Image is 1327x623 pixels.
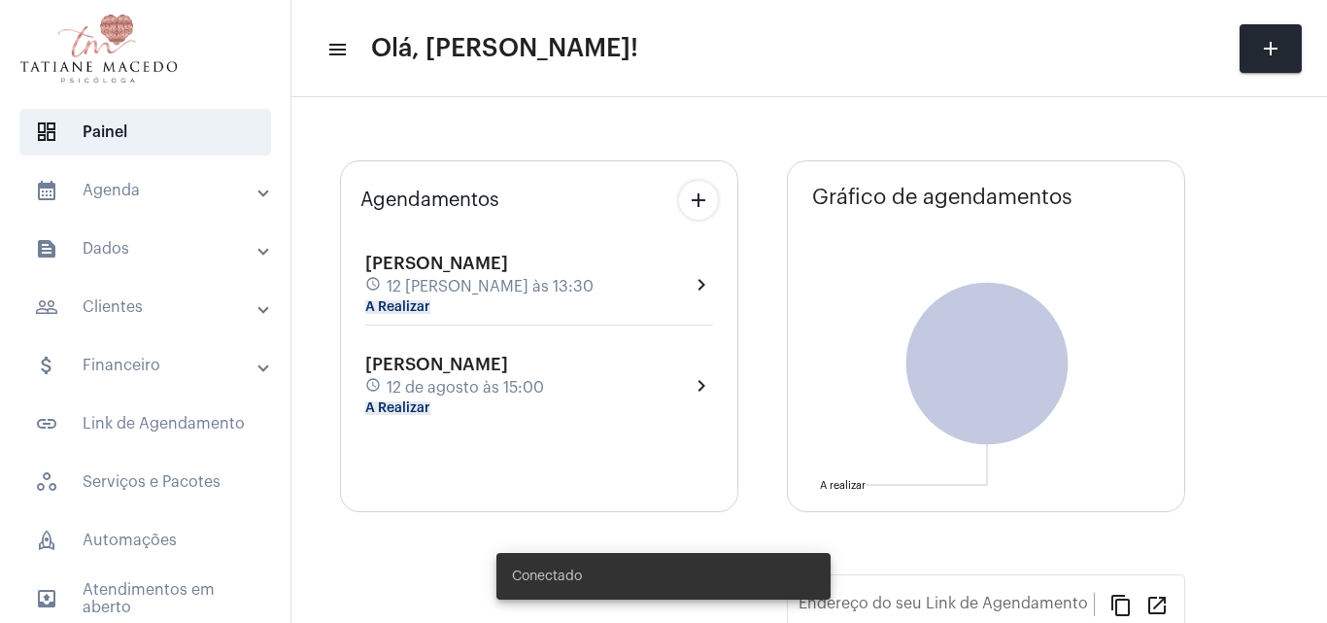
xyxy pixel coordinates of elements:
mat-icon: chevron_right [690,374,713,398]
mat-icon: schedule [365,276,383,297]
span: Agendamentos [360,190,499,211]
mat-chip: A Realizar [365,300,430,314]
mat-chip: A Realizar [365,401,430,415]
mat-icon: sidenav icon [35,237,58,260]
span: Conectado [512,567,582,586]
mat-icon: open_in_new [1145,593,1169,616]
span: 12 de agosto às 15:00 [387,379,544,397]
span: Link de Agendamento [19,400,271,447]
mat-icon: add [687,189,710,212]
span: sidenav icon [35,470,58,494]
mat-panel-title: Dados [35,237,259,260]
mat-icon: content_copy [1109,593,1133,616]
img: e19876e2-e0dd-e00a-0a37-7f881691473f.png [16,10,182,87]
span: sidenav icon [35,121,58,144]
span: Gráfico de agendamentos [812,186,1072,209]
mat-icon: sidenav icon [35,412,58,435]
mat-expansion-panel-header: sidenav iconAgenda [12,167,290,214]
mat-icon: add [1259,37,1282,60]
span: Atendimentos em aberto [19,575,271,622]
mat-icon: sidenav icon [35,354,58,377]
mat-panel-title: Clientes [35,295,259,319]
span: [PERSON_NAME] [365,255,508,272]
span: Serviços e Pacotes [19,459,271,505]
span: Painel [19,109,271,156]
mat-icon: sidenav icon [35,295,58,319]
span: Olá, [PERSON_NAME]! [371,33,638,64]
input: Link [799,599,1094,616]
mat-icon: sidenav icon [35,587,58,610]
mat-expansion-panel-header: sidenav iconClientes [12,284,290,330]
mat-expansion-panel-header: sidenav iconDados [12,225,290,272]
mat-icon: chevron_right [690,273,713,296]
span: Automações [19,517,271,564]
mat-panel-title: Financeiro [35,354,259,377]
span: sidenav icon [35,529,58,552]
mat-icon: sidenav icon [326,38,346,61]
mat-panel-title: Agenda [35,179,259,202]
mat-icon: sidenav icon [35,179,58,202]
span: [PERSON_NAME] [365,356,508,373]
span: 12 [PERSON_NAME] às 13:30 [387,278,594,295]
mat-expansion-panel-header: sidenav iconFinanceiro [12,342,290,389]
mat-icon: schedule [365,377,383,398]
text: A realizar [820,480,866,491]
